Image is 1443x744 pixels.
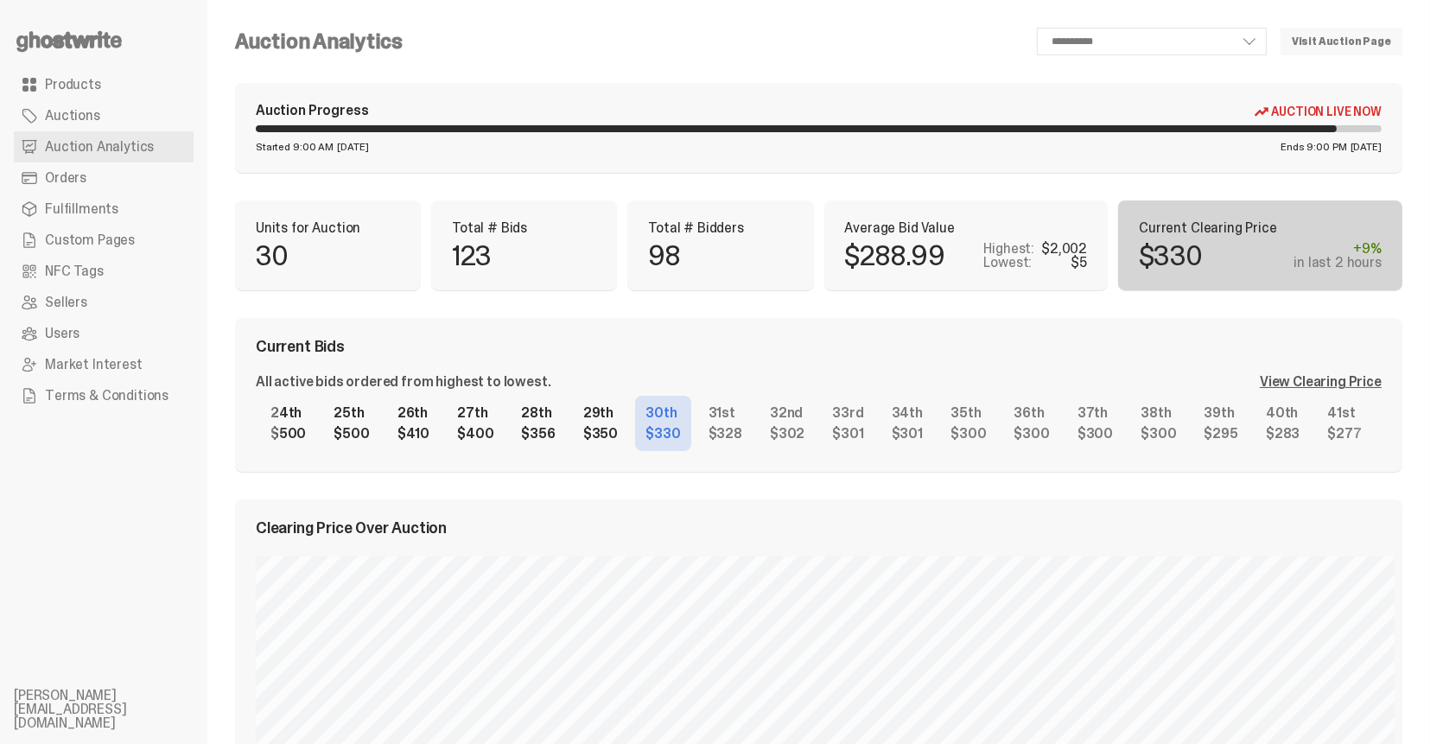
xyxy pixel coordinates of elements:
span: Started 9:00 AM [256,142,334,152]
div: All active bids ordered from highest to lowest. [256,375,550,389]
p: Units for Auction [256,221,400,235]
div: 26th [397,406,429,420]
a: Visit Auction Page [1281,28,1402,55]
div: $300 [1077,427,1113,441]
div: Auction Progress [256,104,368,118]
a: Orders [14,162,194,194]
span: Auctions [45,109,100,123]
div: in last 2 hours [1294,256,1382,270]
div: View Clearing Price [1260,375,1382,389]
div: 34th [892,406,923,420]
p: 123 [452,242,492,270]
div: 31st [709,406,742,420]
div: 40th [1266,406,1300,420]
div: 38th [1141,406,1176,420]
p: 98 [648,242,680,270]
span: Terms & Conditions [45,389,168,403]
div: +9% [1294,242,1382,256]
p: Current Clearing Price [1139,221,1382,235]
div: $356 [521,427,555,441]
div: 29th [583,406,618,420]
div: $301 [892,427,923,441]
div: $283 [1266,427,1300,441]
div: $330 [645,427,680,441]
a: Products [14,69,194,100]
span: [DATE] [1351,142,1382,152]
p: 30 [256,242,288,270]
div: 41st [1327,406,1361,420]
p: $288.99 [845,242,944,270]
span: Sellers [45,296,87,309]
a: Auction Analytics [14,131,194,162]
span: NFC Tags [45,264,104,278]
div: $400 [457,427,493,441]
div: $300 [1014,427,1049,441]
span: Fulfillments [45,202,118,216]
div: $277 [1327,427,1361,441]
p: Total # Bids [452,221,596,235]
div: $302 [770,427,804,441]
li: [PERSON_NAME][EMAIL_ADDRESS][DOMAIN_NAME] [14,689,221,730]
div: $410 [397,427,429,441]
span: Products [45,78,101,92]
div: 24th [270,406,306,420]
div: Current Bids [256,339,1382,354]
span: Custom Pages [45,233,135,247]
div: 30th [645,406,680,420]
div: $300 [950,427,986,441]
span: Ends 9:00 PM [1281,142,1347,152]
div: $295 [1205,427,1238,441]
div: $500 [334,427,369,441]
div: 39th [1205,406,1238,420]
a: Auctions [14,100,194,131]
a: Terms & Conditions [14,380,194,411]
span: [DATE] [337,142,368,152]
span: Users [45,327,79,340]
div: 37th [1077,406,1113,420]
div: 25th [334,406,369,420]
span: Orders [45,171,86,185]
div: 33rd [832,406,863,420]
a: Market Interest [14,349,194,380]
p: $330 [1139,242,1202,270]
div: $328 [709,427,742,441]
h4: Auction Analytics [235,31,403,52]
p: Lowest: [983,256,1032,270]
div: 36th [1014,406,1049,420]
a: Users [14,318,194,349]
a: Custom Pages [14,225,194,256]
div: $500 [270,427,306,441]
div: 32nd [770,406,804,420]
span: Market Interest [45,358,143,372]
div: 27th [457,406,493,420]
div: $350 [583,427,618,441]
span: Auction Analytics [45,140,154,154]
p: Highest: [983,242,1034,256]
div: 35th [950,406,986,420]
a: Fulfillments [14,194,194,225]
a: NFC Tags [14,256,194,287]
div: 28th [521,406,555,420]
div: $301 [832,427,863,441]
div: $300 [1141,427,1176,441]
span: Auction Live Now [1272,105,1382,118]
div: Clearing Price Over Auction [256,520,1382,536]
p: Total # Bidders [648,221,792,235]
a: Sellers [14,287,194,318]
div: $2,002 [1041,242,1087,256]
p: Average Bid Value [845,221,1088,235]
div: $5 [1071,256,1088,270]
